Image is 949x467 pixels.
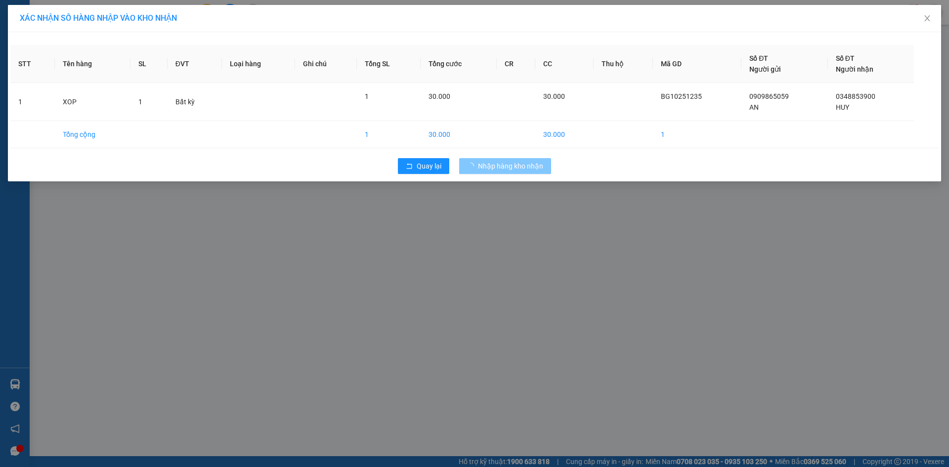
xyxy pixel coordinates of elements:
span: 30.000 [429,92,450,100]
img: logo.jpg [5,5,40,40]
th: Tên hàng [55,45,130,83]
th: SL [130,45,168,83]
td: 30.000 [421,121,497,148]
span: Số ĐT [836,54,855,62]
span: Nhập hàng kho nhận [478,161,543,171]
th: Loại hàng [222,45,295,83]
th: Ghi chú [295,45,357,83]
th: Tổng cước [421,45,497,83]
td: 30.000 [535,121,594,148]
span: 30.000 [543,92,565,100]
td: 1 [357,121,421,148]
span: BG10251235 [661,92,702,100]
li: VP Hàng Bà Rịa [68,42,131,53]
button: Close [913,5,941,33]
span: Số ĐT [749,54,768,62]
th: Mã GD [653,45,741,83]
td: Tổng cộng [55,121,130,148]
b: QL51, PPhước Trung, TPBà Rịa [68,54,122,73]
span: XÁC NHẬN SỐ HÀNG NHẬP VÀO KHO NHẬN [20,13,177,23]
span: environment [5,55,12,62]
th: Tổng SL [357,45,421,83]
button: Nhập hàng kho nhận [459,158,551,174]
span: close [923,14,931,22]
span: environment [68,55,75,62]
th: Thu hộ [594,45,653,83]
td: Bất kỳ [168,83,222,121]
span: loading [467,163,478,170]
th: STT [10,45,55,83]
th: CC [535,45,594,83]
td: 1 [10,83,55,121]
li: Hoa Mai [5,5,143,24]
th: ĐVT [168,45,222,83]
span: Quay lại [417,161,441,171]
span: Người gửi [749,65,781,73]
span: 0909865059 [749,92,789,100]
th: CR [497,45,535,83]
span: rollback [406,163,413,170]
button: rollbackQuay lại [398,158,449,174]
td: XOP [55,83,130,121]
span: Người nhận [836,65,873,73]
span: 1 [365,92,369,100]
span: HUY [836,103,849,111]
li: VP 93 NTB Q1 [5,42,68,53]
span: AN [749,103,759,111]
span: 0348853900 [836,92,875,100]
span: 1 [138,98,142,106]
td: 1 [653,121,741,148]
